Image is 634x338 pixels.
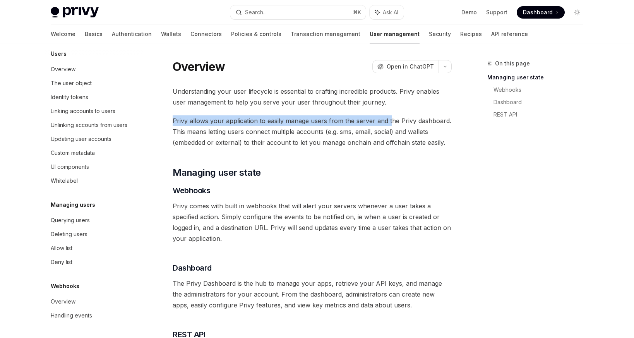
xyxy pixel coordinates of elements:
span: Open in ChatGPT [387,63,434,70]
a: Webhooks [493,84,589,96]
a: Handling events [45,309,144,323]
a: Allow list [45,241,144,255]
span: Ask AI [383,9,398,16]
a: Authentication [112,25,152,43]
div: Unlinking accounts from users [51,120,127,130]
span: ⌘ K [353,9,361,15]
a: Security [429,25,451,43]
span: The Privy Dashboard is the hub to manage your apps, retrieve your API keys, and manage the admini... [173,278,452,311]
a: Welcome [51,25,75,43]
h5: Webhooks [51,281,79,291]
h1: Overview [173,60,225,74]
span: Dashboard [173,263,212,273]
div: Updating user accounts [51,134,111,144]
div: UI components [51,162,89,172]
a: Recipes [460,25,482,43]
a: Linking accounts to users [45,104,144,118]
div: Custom metadata [51,148,95,158]
button: Ask AI [370,5,404,19]
a: Overview [45,62,144,76]
a: Wallets [161,25,181,43]
a: Dashboard [517,6,565,19]
div: Whitelabel [51,176,78,185]
a: Dashboard [493,96,589,108]
span: Understanding your user lifecycle is essential to crafting incredible products. Privy enables use... [173,86,452,108]
a: Unlinking accounts from users [45,118,144,132]
div: Deny list [51,257,72,267]
a: UI components [45,160,144,174]
div: Deleting users [51,230,87,239]
div: Identity tokens [51,93,88,102]
a: Connectors [190,25,222,43]
a: Deny list [45,255,144,269]
div: Allow list [51,244,72,253]
span: Privy allows your application to easily manage users from the server and the Privy dashboard. Thi... [173,115,452,148]
button: Open in ChatGPT [372,60,439,73]
a: User management [370,25,420,43]
a: Managing user state [487,71,589,84]
a: API reference [491,25,528,43]
div: Overview [51,297,75,306]
a: Querying users [45,213,144,227]
a: Whitelabel [45,174,144,188]
div: Handling events [51,311,92,320]
div: The user object [51,79,92,88]
span: Dashboard [523,9,553,16]
a: Policies & controls [231,25,281,43]
a: Transaction management [291,25,360,43]
a: Updating user accounts [45,132,144,146]
button: Search...⌘K [230,5,366,19]
span: Webhooks [173,185,210,196]
button: Toggle dark mode [571,6,583,19]
span: On this page [495,59,530,68]
a: Basics [85,25,103,43]
h5: Managing users [51,200,95,209]
div: Search... [245,8,267,17]
img: light logo [51,7,99,18]
a: Demo [461,9,477,16]
a: Support [486,9,507,16]
a: Custom metadata [45,146,144,160]
a: The user object [45,76,144,90]
a: REST API [493,108,589,121]
div: Querying users [51,216,90,225]
span: Managing user state [173,166,261,179]
a: Overview [45,295,144,309]
a: Identity tokens [45,90,144,104]
span: Privy comes with built in webhooks that will alert your servers whenever a user takes a specified... [173,201,452,244]
div: Overview [51,65,75,74]
a: Deleting users [45,227,144,241]
div: Linking accounts to users [51,106,115,116]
